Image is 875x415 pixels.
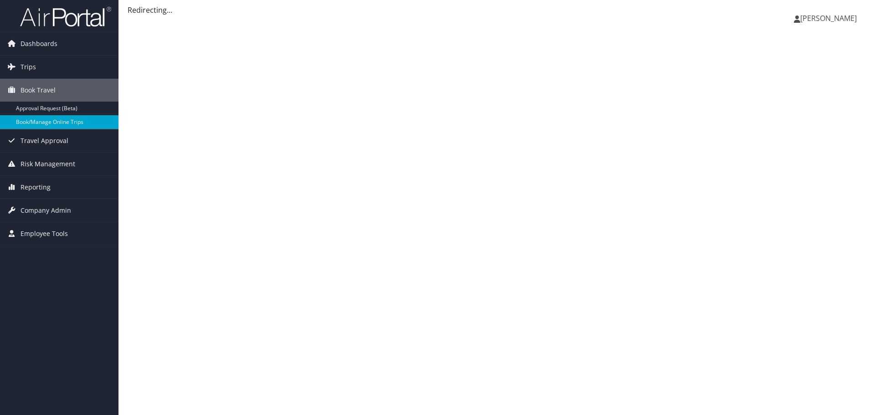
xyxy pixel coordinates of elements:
span: Company Admin [21,199,71,222]
img: airportal-logo.png [20,6,111,27]
span: Book Travel [21,79,56,102]
span: Risk Management [21,153,75,175]
div: Redirecting... [128,5,866,15]
span: Trips [21,56,36,78]
span: Reporting [21,176,51,199]
span: Dashboards [21,32,57,55]
a: [PERSON_NAME] [794,5,866,32]
span: Employee Tools [21,222,68,245]
span: Travel Approval [21,129,68,152]
span: [PERSON_NAME] [800,13,857,23]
